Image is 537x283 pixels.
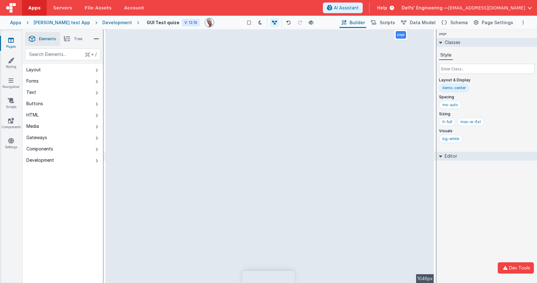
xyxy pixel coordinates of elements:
[26,89,36,95] div: Text
[334,5,359,11] span: AI Assistant
[437,30,449,38] h4: page
[439,51,453,60] button: Style
[519,19,527,26] button: Options
[23,64,103,75] button: Layout
[380,19,395,26] span: Scripts
[369,17,396,28] button: Scripts
[442,85,466,90] div: items-center
[482,19,513,26] span: Page Settings
[85,5,112,11] span: File Assets
[323,3,363,13] button: AI Assistant
[439,128,534,133] p: Visuals
[442,136,459,141] div: bg-white
[350,19,365,26] span: Builder
[23,143,103,155] button: Components
[416,274,434,283] div: 1046px
[26,123,39,129] div: Media
[339,17,366,28] button: Builder
[205,18,214,27] img: 11ac31fe5dc3d0eff3fbbbf7b26fa6e1
[439,64,534,74] input: Enter Class...
[439,112,534,117] p: Sizing
[39,36,56,41] span: Elements
[448,5,525,11] span: [EMAIL_ADDRESS][DOMAIN_NAME]
[34,19,90,26] div: [PERSON_NAME] test App
[450,19,468,26] span: Schema
[26,134,47,141] div: Gateways
[23,155,103,166] button: Development
[106,30,434,283] div: -->
[442,119,452,124] div: h-full
[102,19,132,26] div: Development
[402,5,532,11] button: Delfs' Engineering — [EMAIL_ADDRESS][DOMAIN_NAME]
[442,38,460,47] h2: Classes
[410,19,436,26] span: Data Model
[182,19,200,26] div: V: 12.19
[397,32,405,37] p: page
[23,98,103,109] button: Buttons
[439,17,469,28] button: Schema
[53,5,72,11] span: Servers
[399,17,437,28] button: Data Model
[74,36,82,41] span: Tree
[472,17,514,28] button: Page Settings
[442,102,458,107] div: mx-auto
[26,146,53,152] div: Components
[10,19,21,26] div: Apps
[23,87,103,98] button: Text
[25,48,100,60] input: Search Elements...
[23,75,103,87] button: Forms
[23,132,103,143] button: Gateways
[23,109,103,121] button: HTML
[377,5,387,11] span: Help
[439,78,534,83] p: Layout & Display
[28,5,41,11] span: Apps
[442,152,457,161] h2: Editor
[402,5,448,11] span: Delfs' Engineering —
[26,112,39,118] div: HTML
[23,121,103,132] button: Media
[147,20,179,25] h4: GUI Test quize
[460,119,481,124] div: max-w-6xl
[439,95,534,100] p: Spacing
[26,101,43,107] div: Buttons
[498,262,534,274] button: Dev Tools
[85,48,97,60] span: + /
[26,157,54,163] div: Development
[26,78,39,84] div: Forms
[26,67,41,73] div: Layout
